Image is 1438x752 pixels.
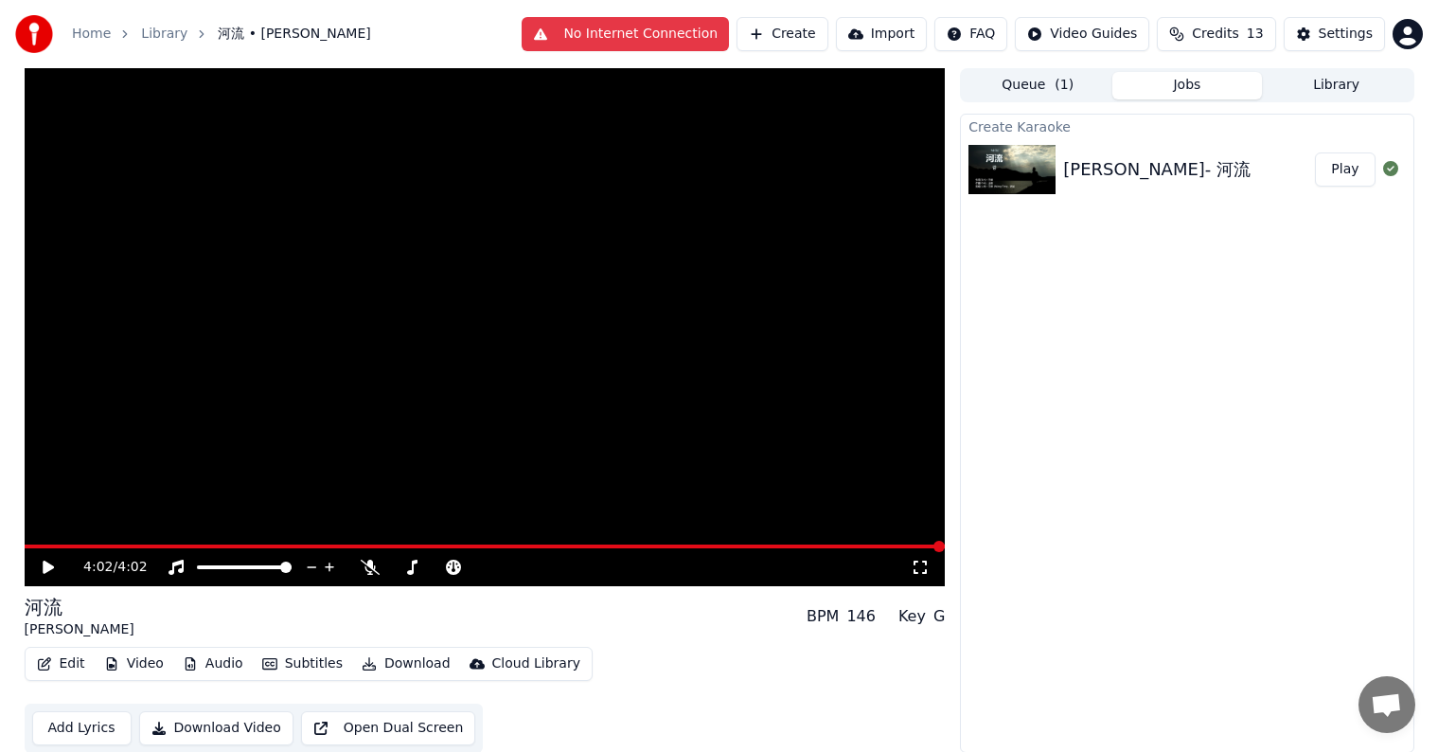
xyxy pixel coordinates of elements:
[1157,17,1275,51] button: Credits13
[117,558,147,577] span: 4:02
[72,25,371,44] nav: breadcrumb
[1063,156,1251,183] div: [PERSON_NAME]- 河流
[139,711,293,745] button: Download Video
[1358,676,1415,733] div: Open chat
[1247,25,1264,44] span: 13
[1315,152,1375,187] button: Play
[175,651,251,677] button: Audio
[1284,17,1385,51] button: Settings
[32,711,132,745] button: Add Lyrics
[934,17,1007,51] button: FAQ
[141,25,187,44] a: Library
[29,651,93,677] button: Edit
[961,115,1412,137] div: Create Karaoke
[97,651,171,677] button: Video
[522,17,729,51] button: No Internet Connection
[807,605,839,628] div: BPM
[83,558,113,577] span: 4:02
[737,17,828,51] button: Create
[492,654,580,673] div: Cloud Library
[25,620,134,639] div: [PERSON_NAME]
[1112,72,1262,99] button: Jobs
[1319,25,1373,44] div: Settings
[25,594,134,620] div: 河流
[836,17,927,51] button: Import
[933,605,945,628] div: G
[354,651,458,677] button: Download
[1055,76,1074,95] span: ( 1 )
[83,558,129,577] div: /
[72,25,111,44] a: Home
[218,25,370,44] span: 河流 • [PERSON_NAME]
[846,605,876,628] div: 146
[15,15,53,53] img: youka
[1192,25,1238,44] span: Credits
[1015,17,1149,51] button: Video Guides
[1262,72,1411,99] button: Library
[255,651,350,677] button: Subtitles
[301,711,476,745] button: Open Dual Screen
[898,605,926,628] div: Key
[963,72,1112,99] button: Queue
